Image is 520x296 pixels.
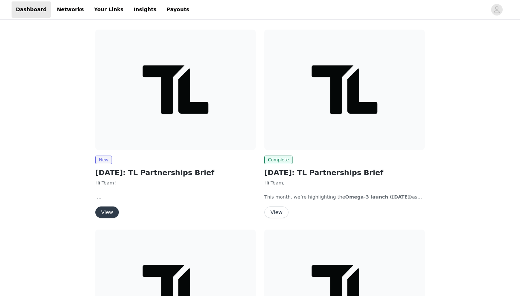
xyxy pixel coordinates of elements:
h2: [DATE]: TL Partnerships Brief [95,167,256,178]
span: New [95,156,112,164]
a: View [95,210,119,215]
a: Insights [129,1,161,18]
img: Transparent Labs [264,30,425,150]
p: Hi Team, [264,179,425,187]
a: Networks [52,1,88,18]
a: Payouts [162,1,194,18]
div: avatar [493,4,500,16]
span: Complete [264,156,292,164]
p: Hi Team! [95,179,256,187]
button: View [95,206,119,218]
h2: [DATE]: TL Partnerships Brief [264,167,425,178]
img: Transparent Labs [95,30,256,150]
strong: Omega-3 launch ([DATE]) [345,194,412,200]
a: View [264,210,289,215]
p: This month, we’re highlighting the as our primary product focus, along with the recent release of... [264,193,425,201]
a: Your Links [90,1,128,18]
a: Dashboard [12,1,51,18]
button: View [264,206,289,218]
